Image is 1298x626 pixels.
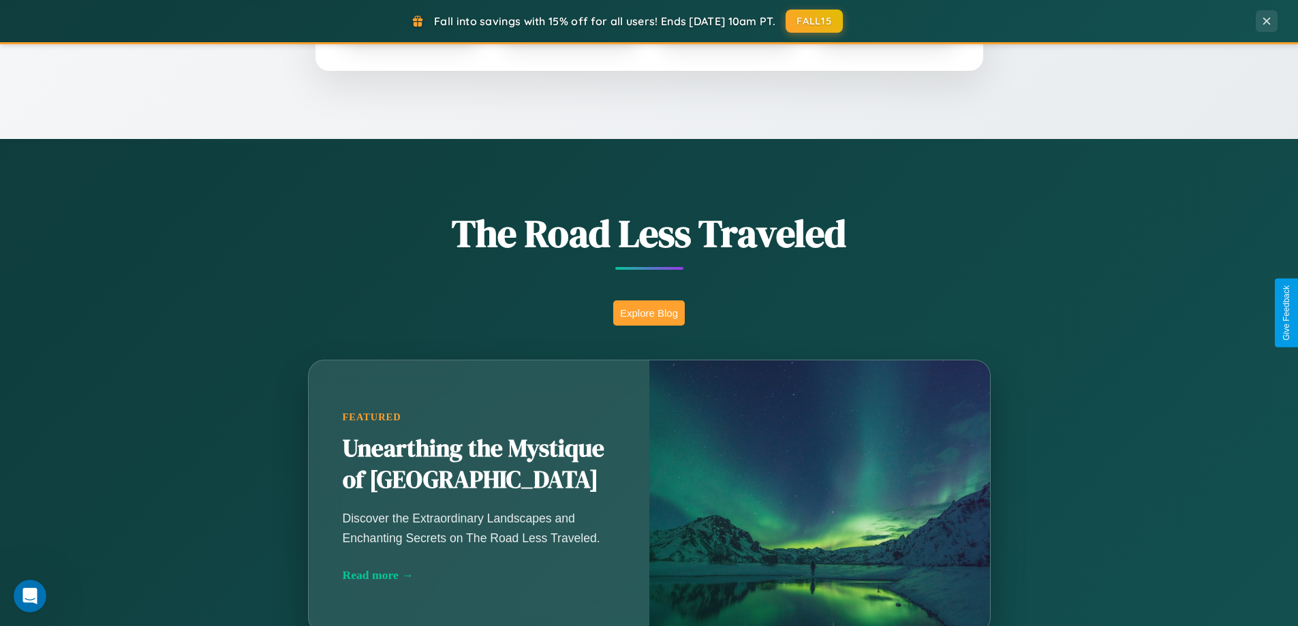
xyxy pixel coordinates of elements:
div: Read more → [343,568,615,582]
div: Give Feedback [1282,285,1291,341]
h1: The Road Less Traveled [241,207,1058,260]
div: Featured [343,411,615,423]
h2: Unearthing the Mystique of [GEOGRAPHIC_DATA] [343,433,615,496]
p: Discover the Extraordinary Landscapes and Enchanting Secrets on The Road Less Traveled. [343,509,615,547]
iframe: Intercom live chat [14,580,46,612]
span: Fall into savings with 15% off for all users! Ends [DATE] 10am PT. [434,14,775,28]
button: Explore Blog [613,300,685,326]
button: FALL15 [786,10,843,33]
